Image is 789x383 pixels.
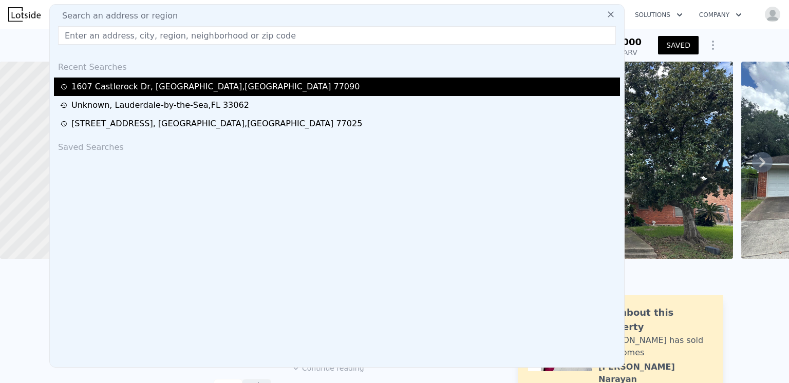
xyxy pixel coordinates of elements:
[292,363,364,373] button: Continue reading
[54,133,620,158] div: Saved Searches
[54,53,620,78] div: Recent Searches
[54,10,178,22] span: Search an address or region
[71,81,360,93] div: 1607 Castlerock Dr , [GEOGRAPHIC_DATA] , [GEOGRAPHIC_DATA] 77090
[703,35,723,55] button: Show Options
[60,81,617,93] a: 1607 Castlerock Dr, [GEOGRAPHIC_DATA],[GEOGRAPHIC_DATA] 77090
[8,7,41,22] img: Lotside
[60,99,617,111] a: Unknown, Lauderdale-by-the-Sea,FL 33062
[627,6,691,24] button: Solutions
[691,6,750,24] button: Company
[71,99,249,111] div: Unknown , Lauderdale-by-the-Sea , FL 33062
[598,334,713,359] div: [PERSON_NAME] has sold 129 homes
[58,26,616,45] input: Enter an address, city, region, neighborhood or zip code
[71,118,362,130] div: [STREET_ADDRESS] , [GEOGRAPHIC_DATA] , [GEOGRAPHIC_DATA] 77025
[658,36,699,54] button: SAVED
[764,6,781,23] img: avatar
[598,305,713,334] div: Ask about this property
[60,118,617,130] a: [STREET_ADDRESS], [GEOGRAPHIC_DATA],[GEOGRAPHIC_DATA] 77025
